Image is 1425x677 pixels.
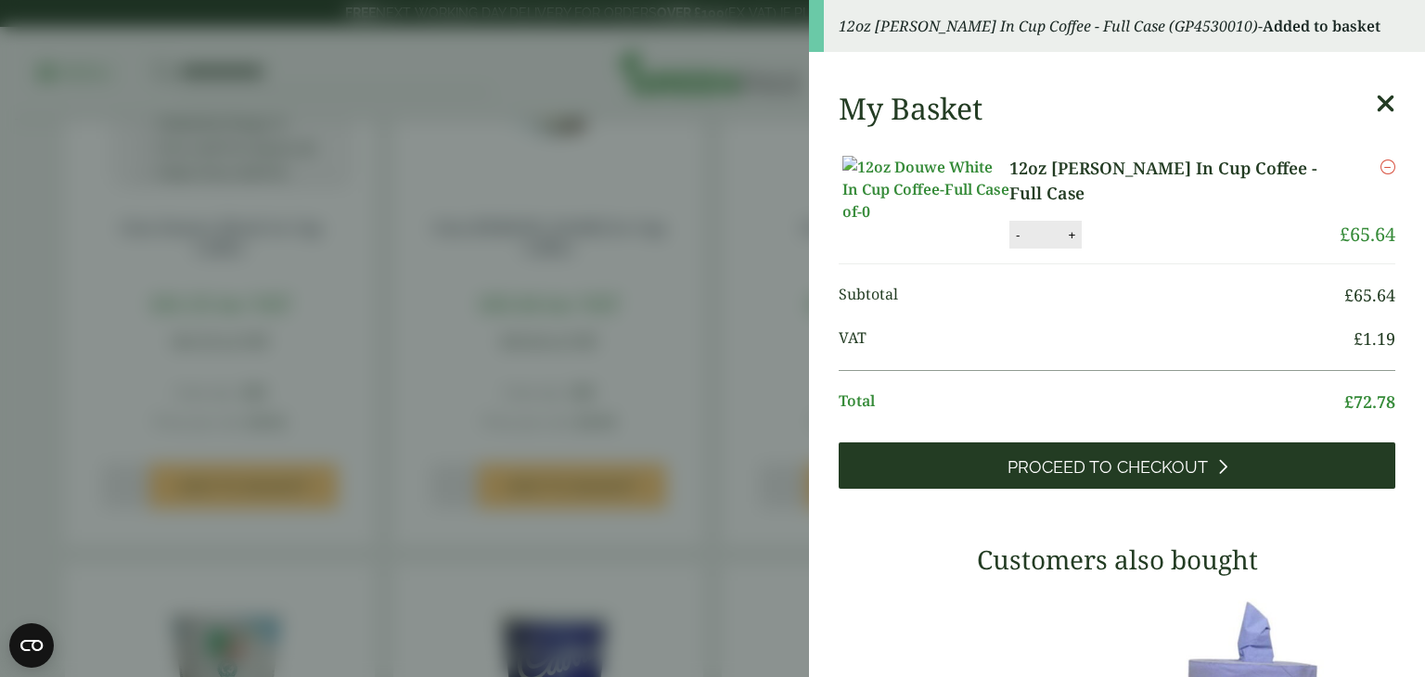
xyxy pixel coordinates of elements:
span: Proceed to Checkout [1008,457,1208,478]
span: £ [1354,327,1363,350]
button: - [1010,227,1025,243]
h3: Customers also bought [839,544,1395,576]
bdi: 72.78 [1344,390,1395,413]
button: + [1062,227,1081,243]
span: £ [1344,390,1354,413]
a: Remove this item [1380,156,1395,178]
span: Subtotal [839,283,1344,308]
em: 12oz [PERSON_NAME] In Cup Coffee - Full Case (GP4530010) [839,16,1258,36]
span: VAT [839,326,1354,351]
bdi: 65.64 [1344,284,1395,306]
strong: Added to basket [1263,16,1380,36]
a: Proceed to Checkout [839,442,1395,489]
h2: My Basket [839,91,982,126]
a: 12oz [PERSON_NAME] In Cup Coffee - Full Case [1009,156,1340,206]
img: 12oz Douwe White In Cup Coffee-Full Case of-0 [842,156,1009,223]
bdi: 1.19 [1354,327,1395,350]
button: Open CMP widget [9,623,54,668]
span: Total [839,390,1344,415]
span: £ [1340,222,1350,247]
bdi: 65.64 [1340,222,1395,247]
span: £ [1344,284,1354,306]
